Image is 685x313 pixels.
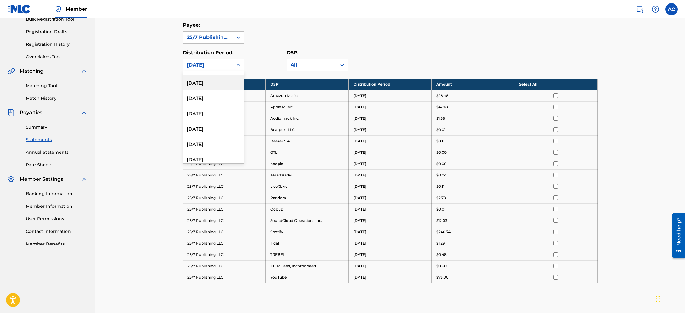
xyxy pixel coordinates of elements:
td: [DATE] [348,169,431,181]
p: $1.58 [436,116,445,121]
a: Overclaims Tool [26,54,88,60]
td: [DATE] [348,135,431,147]
p: $73.00 [436,275,448,280]
td: Beatport LLC [266,124,348,135]
td: Spotify [266,226,348,238]
a: Contact Information [26,228,88,235]
img: Member Settings [7,176,15,183]
td: TTFM Labs, Incorporated [266,260,348,272]
img: expand [80,109,88,116]
p: $12.03 [436,218,447,223]
img: Top Rightsholder [55,6,62,13]
td: Deezer S.A. [266,135,348,147]
label: Payee: [183,22,200,28]
p: $0.01 [436,207,445,212]
a: Bulk Registration Tool [26,16,88,22]
td: Tidal [266,238,348,249]
img: search [636,6,643,13]
p: $0.48 [436,252,447,257]
td: Apple Music [266,101,348,113]
img: MLC Logo [7,5,31,14]
th: Amount [431,79,514,90]
a: User Permissions [26,216,88,222]
td: Pandora [266,192,348,203]
td: TREBEL [266,249,348,260]
td: [DATE] [348,158,431,169]
td: Audiomack Inc. [266,113,348,124]
label: DSP: [287,50,298,56]
td: [DATE] [348,272,431,283]
td: [DATE] [348,181,431,192]
img: help [652,6,659,13]
a: Statements [26,137,88,143]
p: $0.04 [436,172,447,178]
a: Member Benefits [26,241,88,247]
td: SoundCloud Operations Inc. [266,215,348,226]
p: $1.29 [436,241,445,246]
img: expand [80,68,88,75]
td: [DATE] [348,215,431,226]
span: Member [66,6,87,13]
td: [DATE] [348,147,431,158]
td: [DATE] [348,124,431,135]
td: [DATE] [348,226,431,238]
img: Matching [7,68,15,75]
td: [DATE] [348,238,431,249]
td: 25/7 Publishing LLC [183,260,266,272]
div: [DATE] [183,151,244,167]
td: GTL [266,147,348,158]
td: LiveXLive [266,181,348,192]
td: 25/7 Publishing LLC [183,272,266,283]
p: $240.74 [436,229,451,235]
td: 25/7 Publishing LLC [183,238,266,249]
div: [DATE] [183,90,244,105]
td: hoopla [266,158,348,169]
td: iHeartRadio [266,169,348,181]
td: [DATE] [348,90,431,101]
a: Registration Drafts [26,29,88,35]
p: $47.78 [436,104,448,110]
td: Amazon Music [266,90,348,101]
td: [DATE] [348,249,431,260]
td: 25/7 Publishing LLC [183,169,266,181]
span: Matching [20,68,44,75]
th: DSP [266,79,348,90]
div: [DATE] [187,61,229,69]
span: Member Settings [20,176,63,183]
td: [DATE] [348,192,431,203]
p: $26.48 [436,93,448,99]
p: $0.06 [436,161,446,167]
a: Rate Sheets [26,162,88,168]
img: Royalties [7,109,15,116]
p: $0.00 [436,263,447,269]
div: User Menu [665,3,678,15]
div: [DATE] [183,75,244,90]
td: 25/7 Publishing LLC [183,226,266,238]
td: [DATE] [348,260,431,272]
a: Member Information [26,203,88,210]
td: 25/7 Publishing LLC [183,181,266,192]
a: Matching Tool [26,83,88,89]
div: Help [649,3,662,15]
td: [DATE] [348,203,431,215]
p: $0.01 [436,127,445,133]
p: $2.78 [436,195,446,201]
td: 25/7 Publishing LLC [183,158,266,169]
p: $0.11 [436,184,444,189]
div: Drag [656,290,660,308]
td: Qobuz [266,203,348,215]
td: 25/7 Publishing LLC [183,249,266,260]
p: $0.11 [436,138,444,144]
td: [DATE] [348,113,431,124]
span: Royalties [20,109,42,116]
a: Registration History [26,41,88,48]
a: Summary [26,124,88,130]
div: 25/7 Publishing LLC [187,34,229,41]
td: 25/7 Publishing LLC [183,215,266,226]
div: [DATE] [183,136,244,151]
div: All [291,61,333,69]
iframe: Chat Widget [654,284,685,313]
